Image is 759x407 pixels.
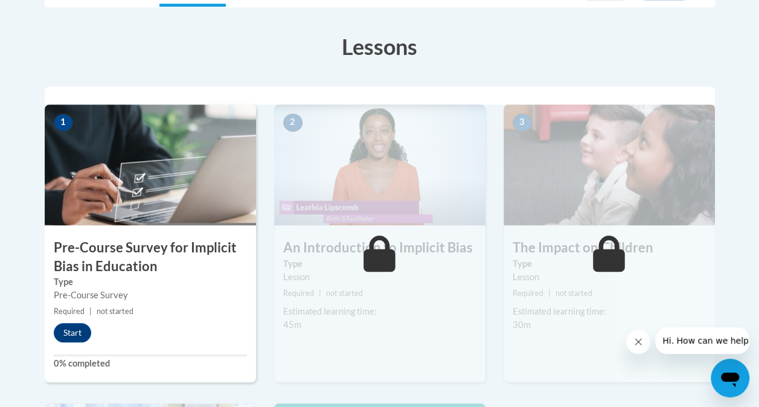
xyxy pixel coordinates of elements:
span: | [89,307,92,316]
span: not started [556,289,592,298]
label: Type [283,257,476,271]
div: Pre-Course Survey [54,289,247,302]
img: Course Image [45,104,256,225]
span: not started [97,307,133,316]
span: not started [326,289,363,298]
div: Lesson [283,271,476,284]
span: Required [54,307,85,316]
span: 3 [513,114,532,132]
iframe: Message from company [655,327,749,354]
span: Required [283,289,314,298]
span: 30m [513,319,531,330]
h3: Lessons [45,31,715,62]
iframe: Button to launch messaging window [711,359,749,397]
span: | [548,289,551,298]
div: Estimated learning time: [283,305,476,318]
span: Required [513,289,543,298]
img: Course Image [274,104,485,225]
button: Start [54,323,91,342]
h3: Pre-Course Survey for Implicit Bias in Education [45,239,256,276]
img: Course Image [504,104,715,225]
span: 2 [283,114,303,132]
h3: An Introduction to Implicit Bias [274,239,485,257]
label: 0% completed [54,357,247,370]
div: Lesson [513,271,706,284]
iframe: Close message [626,330,650,354]
label: Type [54,275,247,289]
span: 1 [54,114,73,132]
span: Hi. How can we help? [7,8,98,18]
label: Type [513,257,706,271]
div: Estimated learning time: [513,305,706,318]
span: 45m [283,319,301,330]
span: | [319,289,321,298]
h3: The Impact on Children [504,239,715,257]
